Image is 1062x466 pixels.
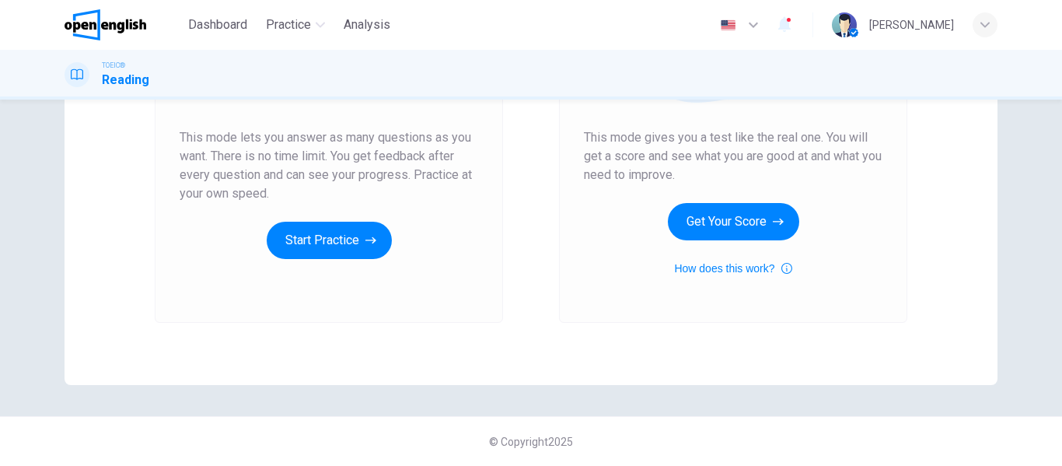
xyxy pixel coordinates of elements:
button: Start Practice [267,222,392,259]
span: This mode gives you a test like the real one. You will get a score and see what you are good at a... [584,128,882,184]
span: TOEIC® [102,60,125,71]
button: Practice [260,11,331,39]
button: Get Your Score [668,203,799,240]
span: Practice [266,16,311,34]
img: en [718,19,738,31]
span: This mode lets you answer as many questions as you want. There is no time limit. You get feedback... [180,128,478,203]
img: OpenEnglish logo [65,9,146,40]
span: Dashboard [188,16,247,34]
button: Dashboard [182,11,253,39]
h1: Reading [102,71,149,89]
span: Analysis [344,16,390,34]
span: © Copyright 2025 [489,436,573,448]
a: OpenEnglish logo [65,9,182,40]
button: Analysis [337,11,397,39]
div: [PERSON_NAME] [869,16,954,34]
img: Profile picture [832,12,857,37]
button: How does this work? [674,259,791,278]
